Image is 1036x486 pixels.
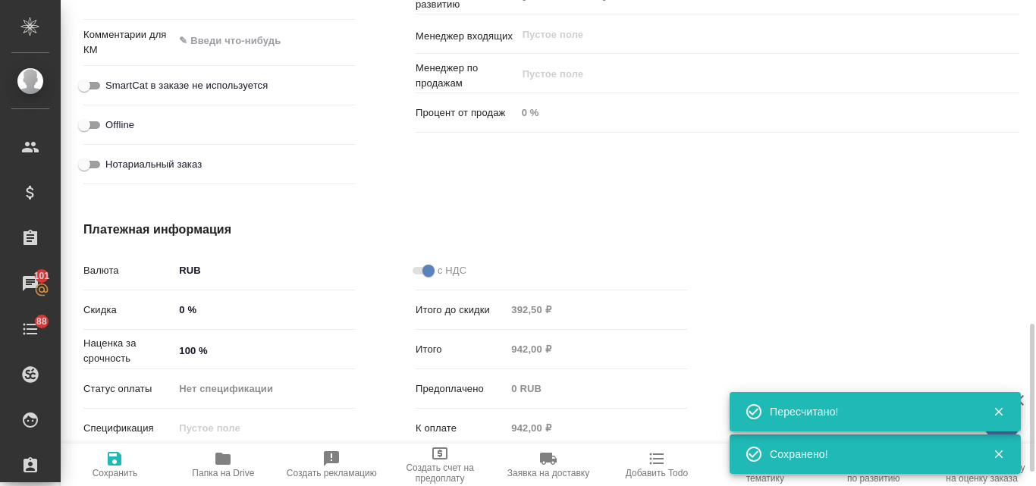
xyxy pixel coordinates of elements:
input: Пустое поле [516,102,1019,124]
button: Закрыть [983,447,1014,461]
p: Предоплачено [416,381,506,397]
input: Пустое поле [521,64,984,83]
button: Определить тематику [711,444,819,486]
a: 101 [4,265,57,303]
span: 101 [25,268,59,284]
p: Наценка за срочность [83,336,174,366]
input: Пустое поле [506,338,687,360]
button: Создать рекламацию [278,444,386,486]
div: RUB [174,258,355,284]
h4: Платежная информация [83,221,687,239]
button: Добавить Todo [602,444,711,486]
div: Пересчитано! [770,404,970,419]
span: Определить тематику [720,462,810,484]
span: Папка на Drive [192,468,254,478]
input: Пустое поле [174,417,355,439]
span: SmartCat в заказе не используется [105,78,268,93]
input: Пустое поле [506,299,687,321]
button: Закрыть [983,405,1014,419]
p: Скидка [83,303,174,318]
button: Папка на Drive [169,444,278,486]
button: Создать счет на предоплату [386,444,494,486]
span: 88 [27,314,56,329]
input: Пустое поле [521,25,984,43]
p: Комментарии для КМ [83,27,174,58]
p: Менеджер входящих [416,29,516,44]
span: Нотариальный заказ [105,157,202,172]
span: Offline [105,118,134,133]
button: Сохранить [61,444,169,486]
p: К оплате [416,421,506,436]
div: Нет спецификации [174,376,355,402]
p: Менеджер по продажам [416,61,516,91]
input: ✎ Введи что-нибудь [174,299,355,321]
p: Процент от продаж [416,105,516,121]
input: ✎ Введи что-нибудь [174,340,355,362]
input: Пустое поле [506,417,687,439]
input: Пустое поле [506,378,687,400]
p: Статус оплаты [83,381,174,397]
p: Валюта [83,263,174,278]
span: Заявка на доставку [507,468,589,478]
span: Добавить Todo [626,468,688,478]
p: Итого [416,342,506,357]
div: Сохранено! [770,447,970,462]
span: Создать счет на предоплату [395,462,485,484]
span: Сохранить [93,468,138,478]
span: Создать рекламацию [287,468,377,478]
button: Заявка на доставку [494,444,603,486]
p: Спецификация [83,421,174,436]
p: Итого до скидки [416,303,506,318]
span: с НДС [438,263,466,278]
a: 88 [4,310,57,348]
